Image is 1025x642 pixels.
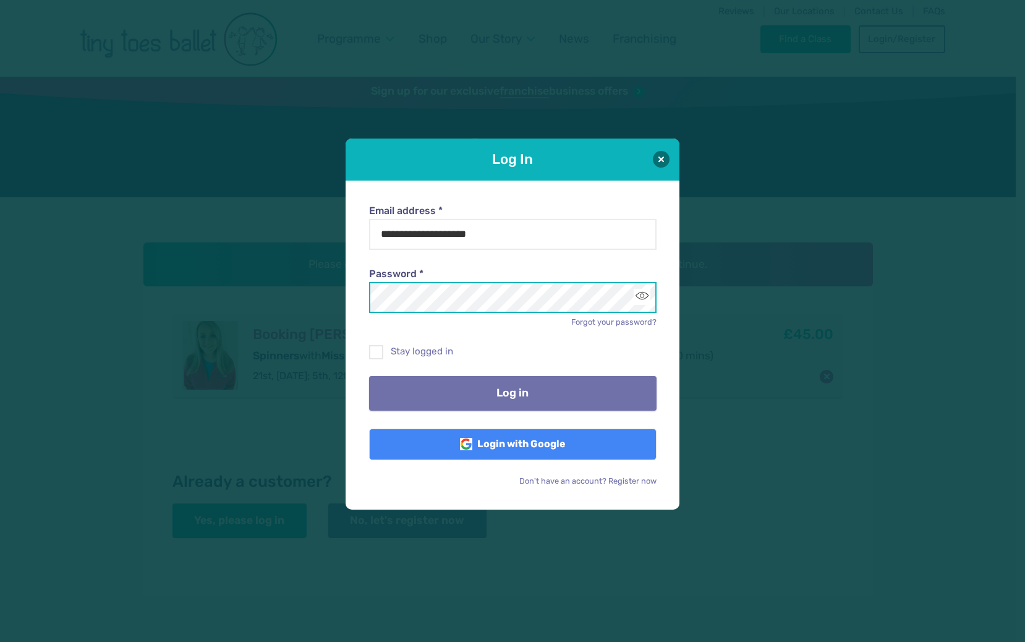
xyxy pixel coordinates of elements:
[369,429,656,461] a: Login with Google
[369,345,656,358] label: Stay logged in
[519,476,657,486] a: Don't have an account? Register now
[460,438,472,450] img: Google Logo
[634,289,650,306] button: Toggle password visibility
[369,204,656,218] label: Email address *
[369,267,656,281] label: Password *
[369,376,656,411] button: Log in
[380,150,645,169] h1: Log In
[571,317,657,327] a: Forgot your password?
